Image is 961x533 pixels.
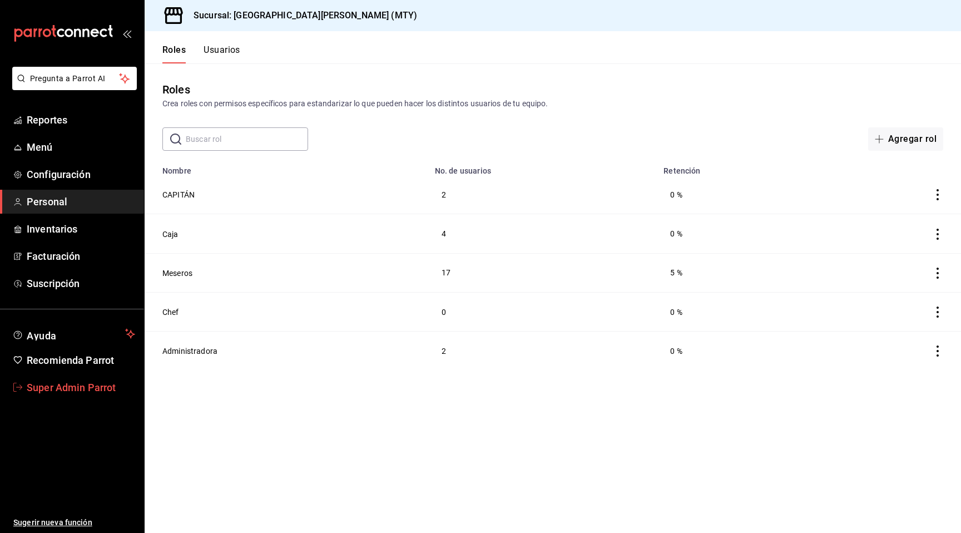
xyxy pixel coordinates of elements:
div: Crea roles con permisos específicos para estandarizar lo que pueden hacer los distintos usuarios ... [162,98,943,110]
td: 0 % [657,292,822,331]
h3: Sucursal: [GEOGRAPHIC_DATA][PERSON_NAME] (MTY) [185,9,417,22]
button: Chef [162,307,179,318]
button: actions [932,189,943,200]
span: Menú [27,140,135,155]
div: navigation tabs [162,45,240,63]
button: Usuarios [204,45,240,63]
span: Ayuda [27,327,121,340]
th: Retención [657,160,822,175]
button: actions [932,268,943,279]
button: CAPITÁN [162,189,195,200]
span: Recomienda Parrot [27,353,135,368]
input: Buscar rol [186,128,308,150]
span: Super Admin Parrot [27,380,135,395]
td: 2 [428,175,657,214]
span: Suscripción [27,276,135,291]
button: Caja [162,229,179,240]
span: Sugerir nueva función [13,517,135,529]
a: Pregunta a Parrot AI [8,81,137,92]
td: 2 [428,332,657,371]
td: 0 % [657,175,822,214]
div: Roles [162,81,190,98]
button: actions [932,307,943,318]
th: Nombre [145,160,428,175]
span: Configuración [27,167,135,182]
td: 4 [428,214,657,253]
span: Reportes [27,112,135,127]
button: actions [932,229,943,240]
button: Administradora [162,346,217,357]
button: Agregar rol [868,127,943,151]
td: 17 [428,253,657,292]
td: 0 % [657,332,822,371]
button: Roles [162,45,186,63]
th: No. de usuarios [428,160,657,175]
span: Inventarios [27,221,135,236]
td: 0 [428,292,657,331]
td: 5 % [657,253,822,292]
span: Personal [27,194,135,209]
button: actions [932,346,943,357]
button: Meseros [162,268,192,279]
span: Pregunta a Parrot AI [30,73,120,85]
td: 0 % [657,214,822,253]
button: Pregunta a Parrot AI [12,67,137,90]
button: open_drawer_menu [122,29,131,38]
span: Facturación [27,249,135,264]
